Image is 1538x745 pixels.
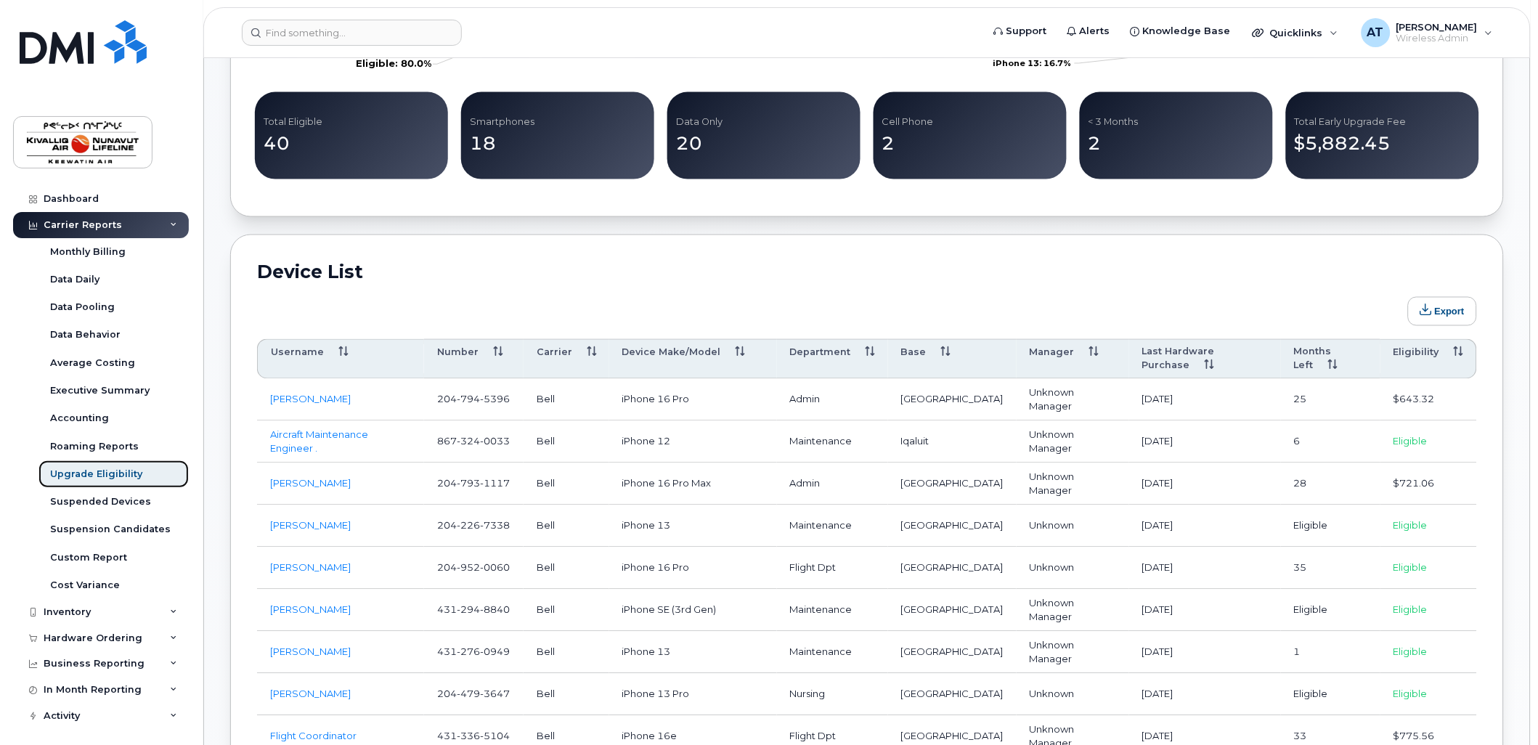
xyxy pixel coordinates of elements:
[1129,505,1281,547] td: [DATE]
[1281,421,1380,463] td: 6
[1380,379,1477,421] td: $643.32
[1129,463,1281,505] td: [DATE]
[1017,463,1129,505] td: Unknown Manager
[480,520,510,532] span: 7338
[1057,17,1120,46] a: Alerts
[1396,21,1478,33] span: [PERSON_NAME]
[777,590,888,632] td: Maintenance
[1017,379,1129,421] td: Unknown Manager
[1129,590,1281,632] td: [DATE]
[609,547,777,590] td: iPhone 16 Pro
[609,505,777,547] td: iPhone 13
[270,646,351,658] a: [PERSON_NAME]
[524,590,609,632] td: Bell
[1281,463,1380,505] td: 28
[984,17,1057,46] a: Support
[888,505,1017,547] td: [GEOGRAPHIC_DATA]
[270,688,351,700] a: [PERSON_NAME]
[1129,674,1281,716] td: [DATE]
[1017,590,1129,632] td: Unknown Manager
[437,394,510,405] span: 204
[457,394,480,405] span: 794
[1017,421,1129,463] td: Unknown Manager
[609,339,777,380] th: Device Make/Model: activate to sort column ascending
[437,646,510,658] span: 431
[457,436,480,447] span: 324
[1017,505,1129,547] td: Unknown
[1281,379,1380,421] td: 25
[1281,505,1380,547] td: Eligible
[1380,421,1477,463] td: Eligible
[1281,632,1380,674] td: 1
[524,339,609,380] th: Carrier: activate to sort column ascending
[1380,632,1477,674] td: Eligible
[1143,24,1231,38] span: Knowledge Base
[1129,339,1281,380] th: Last Hardware Purchase: activate to sort column ascending
[609,590,777,632] td: iPhone SE (3rd Gen)
[437,688,510,700] span: 204
[1017,674,1129,716] td: Unknown
[524,547,609,590] td: Bell
[270,730,357,742] a: Flight Coordinator
[1351,18,1503,47] div: Aaron Thomspon
[609,674,777,716] td: iPhone 13 Pro
[1380,339,1477,380] th: Eligibility: activate to sort column ascending
[888,379,1017,421] td: [GEOGRAPHIC_DATA]
[457,562,480,574] span: 952
[437,478,510,489] span: 204
[524,632,609,674] td: Bell
[457,520,480,532] span: 226
[270,604,351,616] a: [PERSON_NAME]
[777,339,888,380] th: Department: activate to sort column ascending
[882,115,1058,129] p: Cell Phone
[1380,505,1477,547] td: Eligible
[1281,674,1380,716] td: Eligible
[524,505,609,547] td: Bell
[777,674,888,716] td: Nursing
[1475,682,1527,734] iframe: Messenger Launcher
[888,632,1017,674] td: [GEOGRAPHIC_DATA]
[524,421,609,463] td: Bell
[1017,632,1129,674] td: Unknown Manager
[457,604,480,616] span: 294
[242,20,462,46] input: Find something...
[1295,131,1470,157] p: $5,882.45
[480,436,510,447] span: 0033
[777,632,888,674] td: Maintenance
[480,478,510,489] span: 1117
[524,463,609,505] td: Bell
[1120,17,1241,46] a: Knowledge Base
[356,57,431,69] tspan: Eligible: 80.0%
[1089,131,1264,157] p: 2
[609,463,777,505] td: iPhone 16 Pro Max
[1006,24,1047,38] span: Support
[1396,33,1478,44] span: Wireless Admin
[777,379,888,421] td: Admin
[609,421,777,463] td: iPhone 12
[609,379,777,421] td: iPhone 16 Pro
[993,58,1072,68] tspan: iPhone 13: 16.7%
[470,131,646,157] p: 18
[437,730,510,742] span: 431
[888,590,1017,632] td: [GEOGRAPHIC_DATA]
[480,646,510,658] span: 0949
[437,436,510,447] span: 867
[777,547,888,590] td: Flight Dpt
[1380,463,1477,505] td: $721.06
[1080,24,1110,38] span: Alerts
[480,394,510,405] span: 5396
[777,505,888,547] td: Maintenance
[1089,115,1264,129] p: < 3 Months
[1367,24,1384,41] span: AT
[257,261,1477,283] h2: Device List
[1270,27,1323,38] span: Quicklinks
[424,339,524,380] th: Number: activate to sort column ascending
[888,547,1017,590] td: [GEOGRAPHIC_DATA]
[888,421,1017,463] td: Iqaluit
[1242,18,1348,47] div: Quicklinks
[270,429,368,455] a: Aircraft Maintenance Engineer .
[1281,339,1380,380] th: Months Left: activate to sort column ascending
[264,131,439,157] p: 40
[480,688,510,700] span: 3647
[524,674,609,716] td: Bell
